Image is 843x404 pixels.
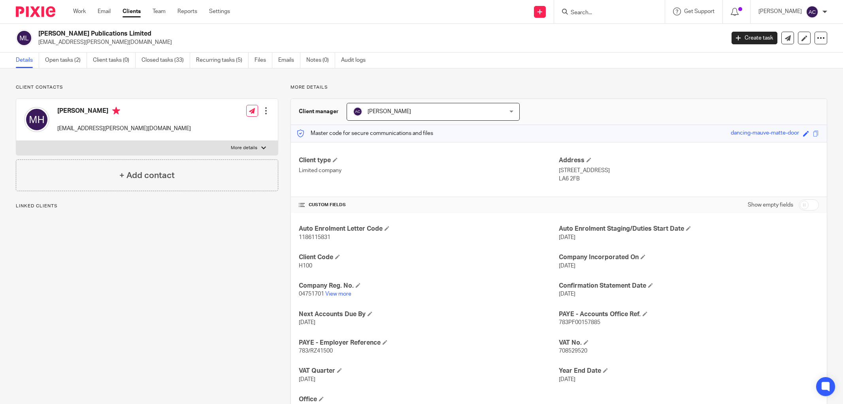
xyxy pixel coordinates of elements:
[559,263,575,269] span: [DATE]
[153,8,166,15] a: Team
[16,30,32,46] img: svg%3E
[299,235,330,240] span: 1186115831
[98,8,111,15] a: Email
[299,225,559,233] h4: Auto Enrolment Letter Code
[325,291,351,297] a: View more
[570,9,641,17] input: Search
[73,8,86,15] a: Work
[299,167,559,174] p: Limited company
[299,377,315,382] span: [DATE]
[559,282,819,290] h4: Confirmation Statement Date
[559,377,575,382] span: [DATE]
[299,282,559,290] h4: Company Reg. No.
[559,167,819,174] p: [STREET_ADDRESS]
[559,253,819,262] h4: Company Incorporated On
[255,53,272,68] a: Files
[341,53,372,68] a: Audit logs
[559,175,819,183] p: LA6 2FB
[758,8,802,15] p: [PERSON_NAME]
[278,53,300,68] a: Emails
[123,8,141,15] a: Clients
[684,9,715,14] span: Get Support
[290,84,827,91] p: More details
[38,30,583,38] h2: [PERSON_NAME] Publications Limited
[559,310,819,319] h4: PAYE - Accounts Office Ref.
[559,367,819,375] h4: Year End Date
[16,203,278,209] p: Linked clients
[299,156,559,165] h4: Client type
[299,395,559,404] h4: Office
[748,201,793,209] label: Show empty fields
[299,367,559,375] h4: VAT Quarter
[368,109,411,114] span: [PERSON_NAME]
[299,348,333,354] span: 783/RZ41500
[353,107,362,116] img: svg%3E
[732,32,777,44] a: Create task
[731,129,799,138] div: dancing-mauve-matte-door
[299,253,559,262] h4: Client Code
[306,53,335,68] a: Notes (0)
[209,8,230,15] a: Settings
[559,235,575,240] span: [DATE]
[559,320,600,325] span: 783PF00157885
[299,320,315,325] span: [DATE]
[177,8,197,15] a: Reports
[112,107,120,115] i: Primary
[119,169,175,182] h4: + Add contact
[196,53,249,68] a: Recurring tasks (5)
[93,53,136,68] a: Client tasks (0)
[299,202,559,208] h4: CUSTOM FIELDS
[559,339,819,347] h4: VAT No.
[559,348,587,354] span: 708529520
[24,107,49,132] img: svg%3E
[299,291,324,297] span: 04751701
[559,156,819,165] h4: Address
[16,6,55,17] img: Pixie
[299,263,312,269] span: H100
[16,84,278,91] p: Client contacts
[297,129,433,137] p: Master code for secure communications and files
[141,53,190,68] a: Closed tasks (33)
[16,53,39,68] a: Details
[57,107,191,117] h4: [PERSON_NAME]
[559,225,819,233] h4: Auto Enrolment Staging/Duties Start Date
[299,339,559,347] h4: PAYE - Employer Reference
[38,38,720,46] p: [EMAIL_ADDRESS][PERSON_NAME][DOMAIN_NAME]
[559,291,575,297] span: [DATE]
[231,145,257,151] p: More details
[806,6,818,18] img: svg%3E
[299,108,339,116] h3: Client manager
[45,53,87,68] a: Open tasks (2)
[57,125,191,133] p: [EMAIL_ADDRESS][PERSON_NAME][DOMAIN_NAME]
[299,310,559,319] h4: Next Accounts Due By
